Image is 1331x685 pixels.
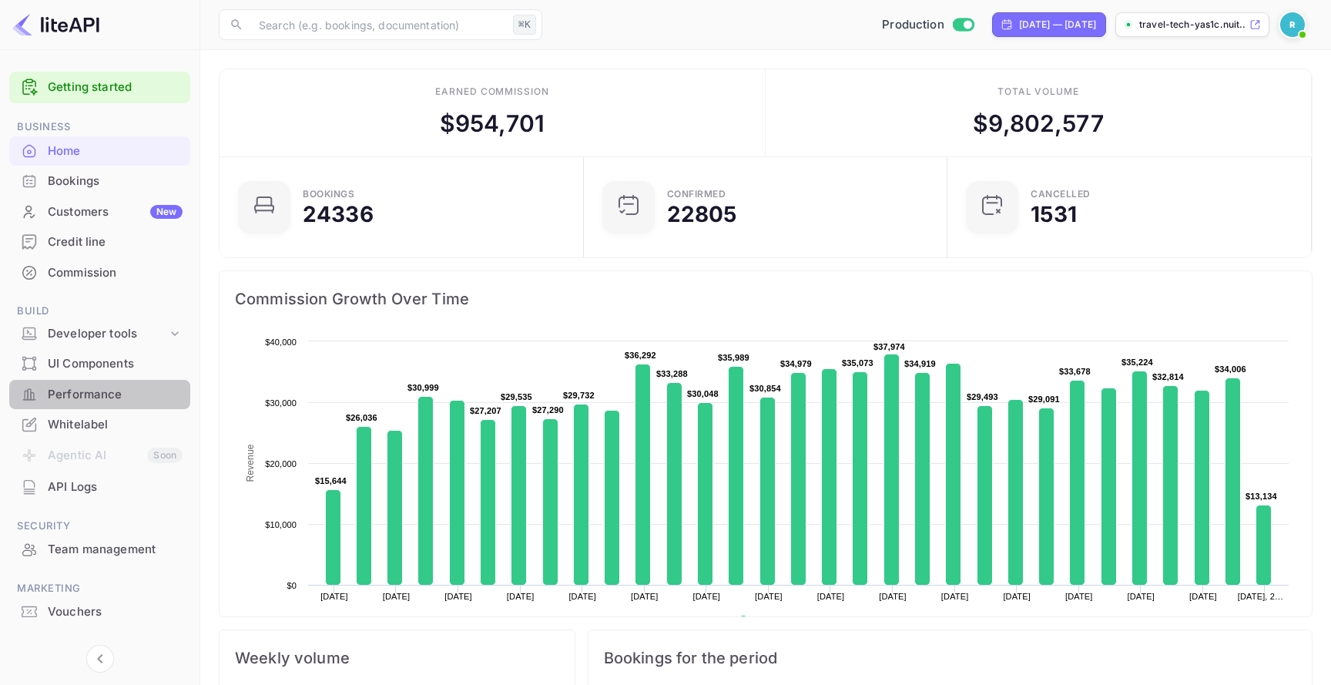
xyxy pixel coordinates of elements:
img: LiteAPI logo [12,12,99,37]
span: Business [9,119,190,136]
span: Build [9,303,190,320]
div: Performance [48,386,183,404]
div: 24336 [303,203,374,225]
text: [DATE] [1003,592,1031,601]
div: $ 954,701 [440,106,545,141]
div: Total volume [997,85,1080,99]
div: CustomersNew [9,197,190,227]
text: [DATE] [1065,592,1093,601]
img: Revolut [1280,12,1305,37]
span: Bookings for the period [604,646,1296,670]
text: [DATE] [507,592,535,601]
span: Security [9,518,190,535]
text: $26,036 [346,413,377,422]
div: CANCELLED [1031,190,1091,199]
button: Collapse navigation [86,645,114,673]
text: $30,854 [749,384,782,393]
span: Commission Growth Over Time [235,287,1296,311]
text: [DATE] [568,592,596,601]
a: CustomersNew [9,197,190,226]
div: Commission [48,264,183,282]
div: Vouchers [9,597,190,627]
text: [DATE] [817,592,845,601]
a: Getting started [48,79,183,96]
text: $32,814 [1152,372,1185,381]
text: $27,207 [470,406,501,415]
text: $35,073 [842,358,873,368]
text: $35,989 [718,353,749,362]
div: Developer tools [9,321,190,348]
div: Team management [48,541,183,559]
text: $30,000 [265,398,297,408]
text: $13,134 [1246,492,1278,501]
text: $20,000 [265,459,297,468]
text: $34,006 [1215,364,1246,374]
div: $ 9,802,577 [973,106,1104,141]
div: API Logs [48,478,183,496]
div: New [150,205,183,219]
div: API Logs [9,472,190,502]
a: Vouchers [9,597,190,626]
text: $29,493 [967,392,998,401]
div: Home [48,143,183,160]
input: Search (e.g. bookings, documentation) [250,9,507,40]
text: Revenue [245,444,256,482]
a: Commission [9,258,190,287]
div: Bookings [303,190,354,199]
div: Whitelabel [48,416,183,434]
div: Click to change the date range period [992,12,1106,37]
text: [DATE], 2… [1238,592,1283,601]
text: $33,678 [1059,367,1091,376]
div: UI Components [9,349,190,379]
div: 22805 [667,203,737,225]
text: $0 [287,581,297,590]
text: $10,000 [265,520,297,529]
div: Credit line [48,233,183,251]
div: Bookings [48,173,183,190]
text: $33,288 [656,369,688,378]
div: Bookings [9,166,190,196]
text: $40,000 [265,337,297,347]
text: $34,919 [904,359,936,368]
div: Whitelabel [9,410,190,440]
div: Developer tools [48,325,167,343]
text: $27,290 [532,405,564,415]
div: Getting started [9,72,190,103]
div: Customers [48,203,183,221]
div: Earned commission [435,85,549,99]
span: Weekly volume [235,646,559,670]
text: [DATE] [444,592,472,601]
div: Switch to Sandbox mode [876,16,980,34]
text: [DATE] [941,592,969,601]
a: Whitelabel [9,410,190,438]
a: Home [9,136,190,165]
div: ⌘K [513,15,536,35]
a: Credit line [9,227,190,256]
text: $37,974 [873,342,906,351]
div: Credit line [9,227,190,257]
div: [DATE] — [DATE] [1019,18,1096,32]
a: Performance [9,380,190,408]
text: $30,999 [407,383,439,392]
a: Team management [9,535,190,563]
text: [DATE] [631,592,659,601]
text: Revenue [753,616,793,626]
text: $15,644 [315,476,347,485]
text: [DATE] [1189,592,1217,601]
text: $29,535 [501,392,532,401]
span: Production [882,16,944,34]
div: Team management [9,535,190,565]
text: $36,292 [625,351,656,360]
text: $29,732 [563,391,595,400]
div: UI Components [48,355,183,373]
text: [DATE] [320,592,348,601]
text: [DATE] [383,592,411,601]
span: Marketing [9,580,190,597]
div: Commission [9,258,190,288]
text: $30,048 [687,389,719,398]
div: 1531 [1031,203,1077,225]
div: Home [9,136,190,166]
a: Bookings [9,166,190,195]
text: $34,979 [780,359,812,368]
p: travel-tech-yas1c.nuit... [1139,18,1246,32]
